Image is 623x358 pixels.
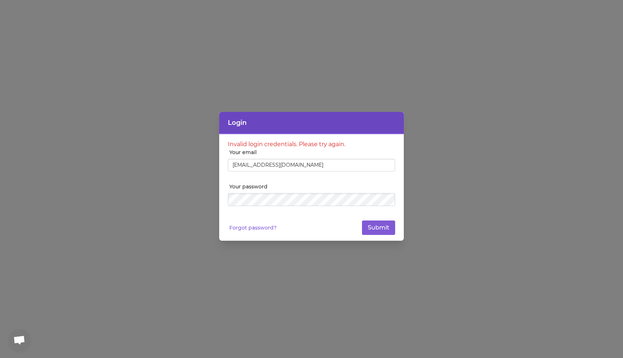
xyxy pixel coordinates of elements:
[229,149,395,156] label: Your email
[228,140,395,149] div: Invalid login credentials. Please try again.
[9,329,30,351] div: Open chat
[229,183,395,190] label: Your password
[219,112,404,134] header: Login
[362,221,395,235] button: Submit
[228,159,395,172] input: Email
[229,224,277,231] a: Forgot password?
